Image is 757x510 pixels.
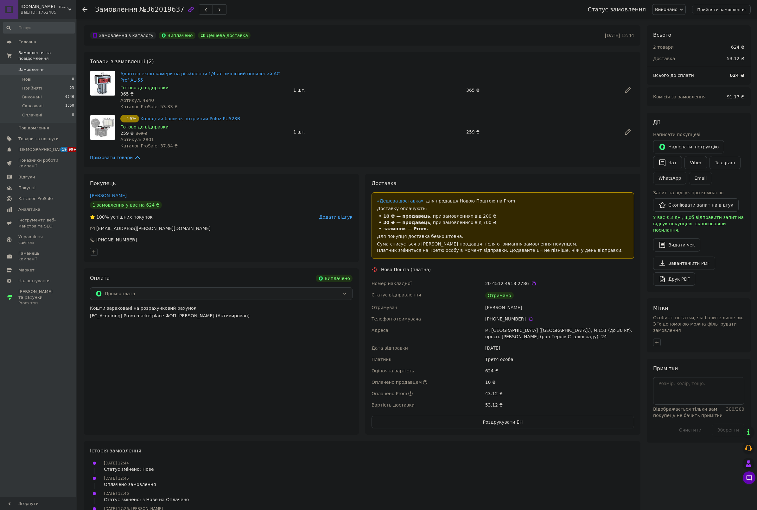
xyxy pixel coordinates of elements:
[653,73,694,78] span: Всього до сплати
[372,380,422,385] span: Оплачено продавцем
[120,115,139,122] div: −16%
[90,313,353,319] div: [FC_Acquiring] Prom marketplace ФОП [PERSON_NAME] (Активирован)
[653,94,706,99] span: Комісія за замовлення
[377,233,629,239] div: Для покупця доставка безкоштовна.
[291,127,464,136] div: 1 шт.
[120,91,288,97] div: 365 ₴
[18,289,59,306] span: [PERSON_NAME] та рахунки
[316,275,353,282] div: Виплачено
[22,112,42,118] span: Оплачені
[653,32,671,38] span: Всього
[96,237,137,243] div: [PHONE_NUMBER]
[484,325,635,342] div: м. [GEOGRAPHIC_DATA] ([GEOGRAPHIC_DATA].), №151 (до 30 кг): просп. [PERSON_NAME] (ран.Героїв Стал...
[82,6,87,13] div: Повернутися назад
[653,156,682,169] button: Чат
[22,103,44,109] span: Скасовані
[372,316,421,321] span: Телефон отримувача
[653,132,700,137] span: Написати покупцеві
[3,22,75,34] input: Пошук
[621,126,634,138] a: Редагувати
[655,7,677,12] span: Виконано
[104,461,129,465] span: [DATE] 12:44
[96,215,109,220] span: 100%
[464,127,619,136] div: 259 ₴
[18,234,59,246] span: Управління сайтом
[18,278,51,284] span: Налаштування
[379,266,432,273] div: Нова Пошта (платна)
[372,357,391,362] span: Платник
[90,448,141,454] span: Історія замовлення
[653,315,743,333] span: Особисті нотатки, які бачите лише ви. З їх допомогою можна фільтрувати замовлення
[689,172,712,184] button: Email
[485,280,634,287] div: 20 4512 4918 2786
[291,86,464,95] div: 1 шт.
[484,365,635,376] div: 624 ₴
[377,198,629,204] div: для продавця Новою Поштою на Prom.
[120,98,154,103] span: Артикул: 4940
[90,305,353,319] div: Кошти зараховані на розрахунковий рахунок
[372,292,421,297] span: Статус відправлення
[18,50,76,61] span: Замовлення та повідомлення
[372,416,634,428] button: Роздрукувати ЕН
[18,267,35,273] span: Маркет
[70,85,74,91] span: 23
[464,86,619,95] div: 365 ₴
[104,491,129,496] span: [DATE] 12:46
[104,481,156,488] div: Оплачено замовлення
[653,305,668,311] span: Мітки
[377,219,629,226] li: , при замовленнях від 700 ₴;
[18,136,59,142] span: Товари та послуги
[104,496,189,503] div: Статус змінено: з Нове на Оплачено
[372,281,412,286] span: Номер накладної
[90,180,116,186] span: Покупець
[90,275,110,281] span: Оплата
[653,407,722,418] span: Відображається тільки вам, покупець не бачить примітки
[372,391,407,396] span: Оплачено Prom
[372,180,397,186] span: Доставка
[484,354,635,365] div: Третя особа
[65,103,74,109] span: 1350
[383,220,430,225] span: 30 ₴ — продавець
[90,193,127,198] a: [PERSON_NAME]
[372,368,414,373] span: Оціночна вартість
[65,94,74,100] span: 6246
[383,214,430,219] span: 10 ₴ — продавець
[743,471,755,484] button: Чат з покупцем
[621,84,634,96] a: Редагувати
[104,466,154,472] div: Статус змінено: Нове
[95,6,137,13] span: Замовлення
[104,476,129,481] span: [DATE] 12:45
[18,196,53,202] span: Каталог ProSale
[723,52,748,65] div: 53.12 ₴
[18,67,45,72] span: Замовлення
[72,77,74,82] span: 0
[653,238,700,252] button: Видати чек
[605,33,634,38] time: [DATE] 12:44
[18,217,59,229] span: Інструменти веб-майстра та SEO
[18,39,36,45] span: Головна
[485,292,514,299] div: Отримано
[653,119,660,125] span: Дії
[72,112,74,118] span: 0
[90,214,153,220] div: успішних покупок
[90,154,141,161] span: Приховати товари
[18,147,65,152] span: [DEMOGRAPHIC_DATA]
[96,226,211,231] span: [EMAIL_ADDRESS][PERSON_NAME][DOMAIN_NAME]
[653,272,695,286] a: Друк PDF
[653,198,739,212] button: Скопіювати запит на відгук
[377,205,629,212] div: Доставку оплачують:
[90,32,156,39] div: Замовлення з каталогу
[120,71,280,83] a: Адаптер екшн-камери на різьблення 1/4 алюмінієвий посилений AC Prof AL-55
[653,215,744,233] span: У вас є 3 дні, щоб відправити запит на відгук покупцеві, скопіювавши посилання.
[372,345,408,351] span: Дата відправки
[653,140,724,153] button: Надіслати інструкцію
[726,407,744,412] span: 300 / 300
[377,213,629,219] li: , при замовленнях від 200 ₴;
[731,44,744,50] div: 624 ₴
[484,302,635,313] div: [PERSON_NAME]
[383,226,428,231] span: залишок — Prom.
[653,172,686,184] a: WhatsApp
[136,131,147,136] span: 309 ₴
[18,207,40,212] span: Аналітика
[18,174,35,180] span: Відгуки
